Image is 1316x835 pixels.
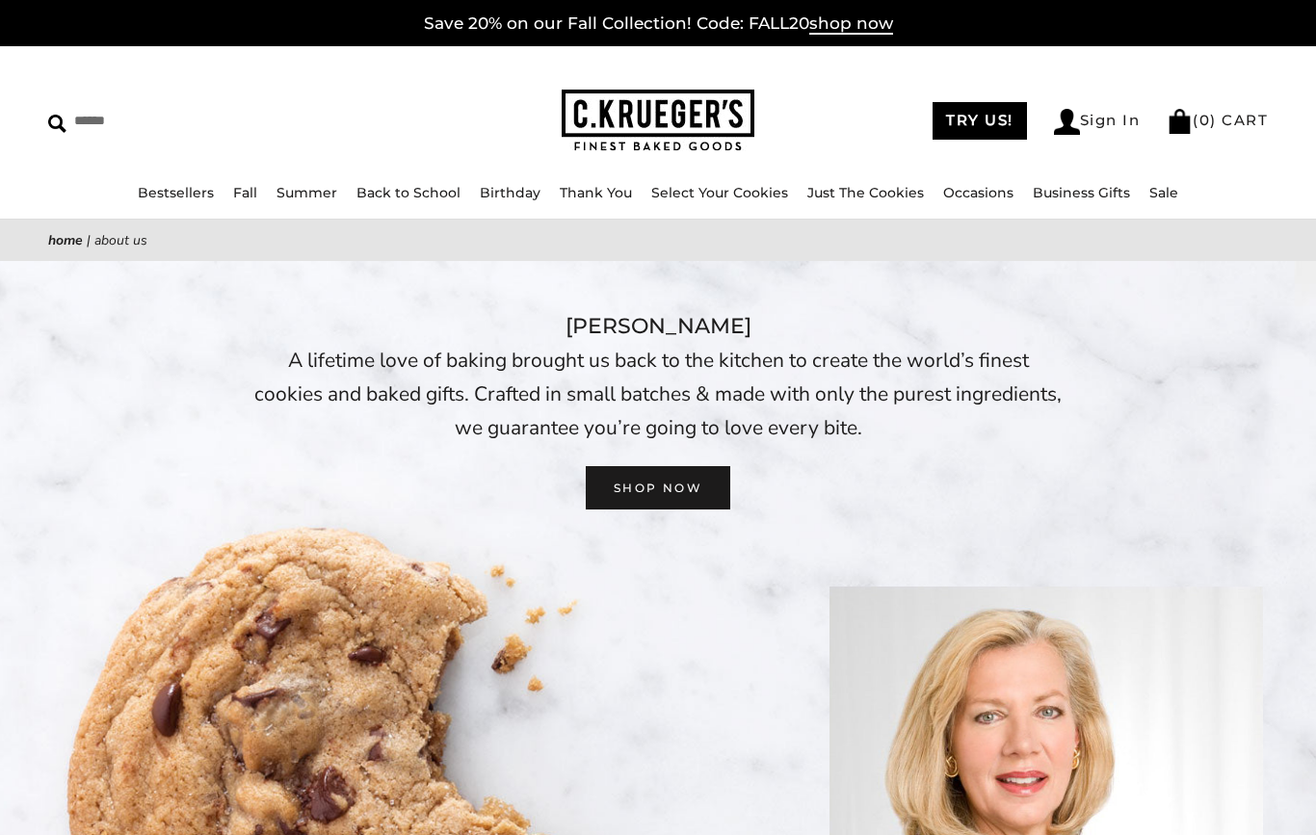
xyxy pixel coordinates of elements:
[1199,111,1211,129] span: 0
[233,184,257,201] a: Fall
[560,184,632,201] a: Thank You
[1033,184,1130,201] a: Business Gifts
[48,115,66,133] img: Search
[809,13,893,35] span: shop now
[1054,109,1080,135] img: Account
[480,184,540,201] a: Birthday
[48,231,83,249] a: Home
[562,90,754,152] img: C.KRUEGER'S
[94,231,147,249] span: About Us
[138,184,214,201] a: Bestsellers
[943,184,1013,201] a: Occasions
[87,231,91,249] span: |
[424,13,893,35] a: Save 20% on our Fall Collection! Code: FALL20shop now
[1054,109,1141,135] a: Sign In
[48,106,331,136] input: Search
[1167,111,1268,129] a: (0) CART
[651,184,788,201] a: Select Your Cookies
[253,344,1063,444] p: A lifetime love of baking brought us back to the kitchen to create the world’s finest cookies and...
[276,184,337,201] a: Summer
[356,184,461,201] a: Back to School
[1149,184,1178,201] a: Sale
[1167,109,1193,134] img: Bag
[933,102,1027,140] a: TRY US!
[586,466,730,509] a: SHOP NOW
[807,184,924,201] a: Just The Cookies
[48,229,1268,251] nav: breadcrumbs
